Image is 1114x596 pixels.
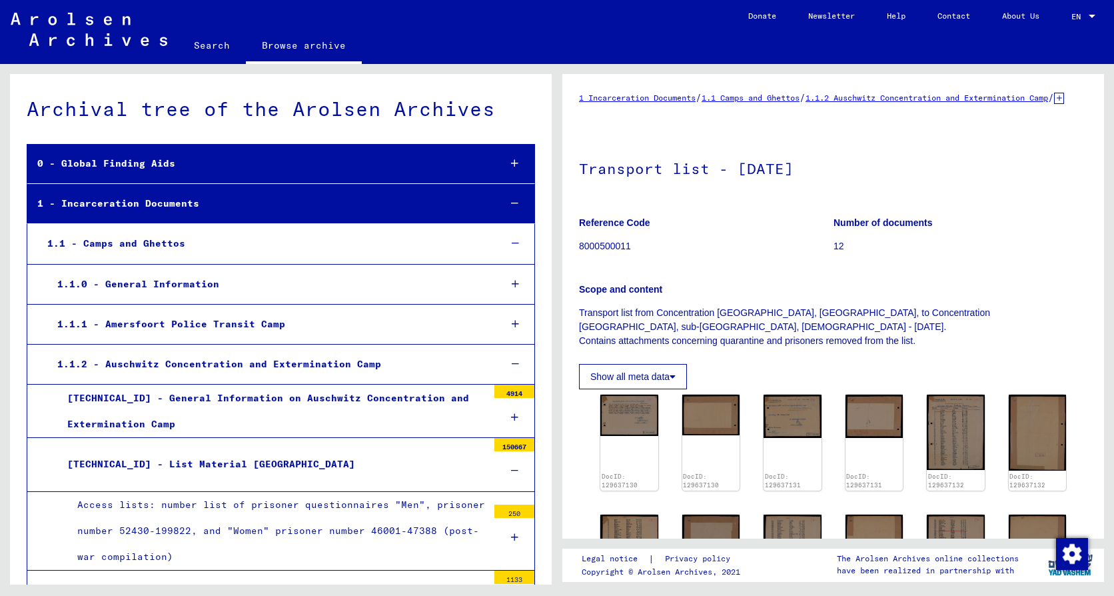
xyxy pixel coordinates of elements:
img: 002.jpg [1009,515,1067,592]
a: DocID: 129637132 [928,473,964,489]
a: Privacy policy [654,552,746,566]
div: 150667 [494,438,534,451]
div: [TECHNICAL_ID] - List Material [GEOGRAPHIC_DATA] [57,451,488,477]
a: Legal notice [582,552,648,566]
a: Search [178,29,246,61]
img: Change consent [1056,538,1088,570]
p: Copyright © Arolsen Archives, 2021 [582,566,746,578]
div: [TECHNICAL_ID] - General Information on Auschwitz Concentration and Extermination Camp [57,385,488,437]
a: DocID: 129637130 [683,473,719,489]
b: Number of documents [834,217,933,228]
div: | [582,552,746,566]
div: 1.1.2 - Auschwitz Concentration and Extermination Camp [47,351,489,377]
a: DocID: 129637131 [846,473,882,489]
img: 001.jpg [927,515,985,593]
div: 1 - Incarceration Documents [27,191,489,217]
img: Arolsen_neg.svg [11,13,167,46]
a: DocID: 129637132 [1009,473,1045,489]
p: 12 [834,239,1087,253]
img: 001.jpg [764,515,822,592]
a: 1 Incarceration Documents [579,93,696,103]
div: 250 [494,505,534,518]
b: Scope and content [579,284,662,295]
img: 002.jpg [682,515,740,594]
div: 1133 [494,571,534,584]
a: 1.1.2 Auschwitz Concentration and Extermination Camp [806,93,1048,103]
a: DocID: 129637131 [765,473,801,489]
p: The Arolsen Archives online collections [837,553,1019,565]
span: EN [1071,12,1086,21]
div: Access lists: number list of prisoner questionnaires "Men", prisoner number 52430-199822, and "Wo... [67,492,488,571]
div: Archival tree of the Arolsen Archives [27,94,535,124]
img: 002.jpg [845,395,903,438]
a: Browse archive [246,29,362,64]
div: 4914 [494,385,534,398]
img: 002.jpg [845,515,903,592]
h1: Transport list - [DATE] [579,138,1087,197]
a: DocID: 129637130 [602,473,638,489]
img: 001.jpg [600,515,658,594]
img: yv_logo.png [1045,548,1095,581]
button: Show all meta data [579,364,687,389]
div: 1.1.0 - General Information [47,271,489,297]
p: have been realized in partnership with [837,565,1019,577]
a: 1.1 Camps and Ghettos [702,93,800,103]
img: 001.jpg [600,395,658,436]
span: / [696,91,702,103]
p: 8000500011 [579,239,833,253]
img: 001.jpg [764,395,822,438]
div: 0 - Global Finding Aids [27,151,489,177]
img: 002.jpg [1009,395,1067,471]
div: 1.1.1 - Amersfoort Police Transit Camp [47,311,489,337]
span: / [1048,91,1054,103]
p: Transport list from Concentration [GEOGRAPHIC_DATA], [GEOGRAPHIC_DATA], to Concentration [GEOGRAP... [579,306,1087,348]
div: 1.1 - Camps and Ghettos [37,231,489,257]
span: / [800,91,806,103]
img: 002.jpg [682,395,740,436]
b: Reference Code [579,217,650,228]
img: 001.jpg [927,395,985,470]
